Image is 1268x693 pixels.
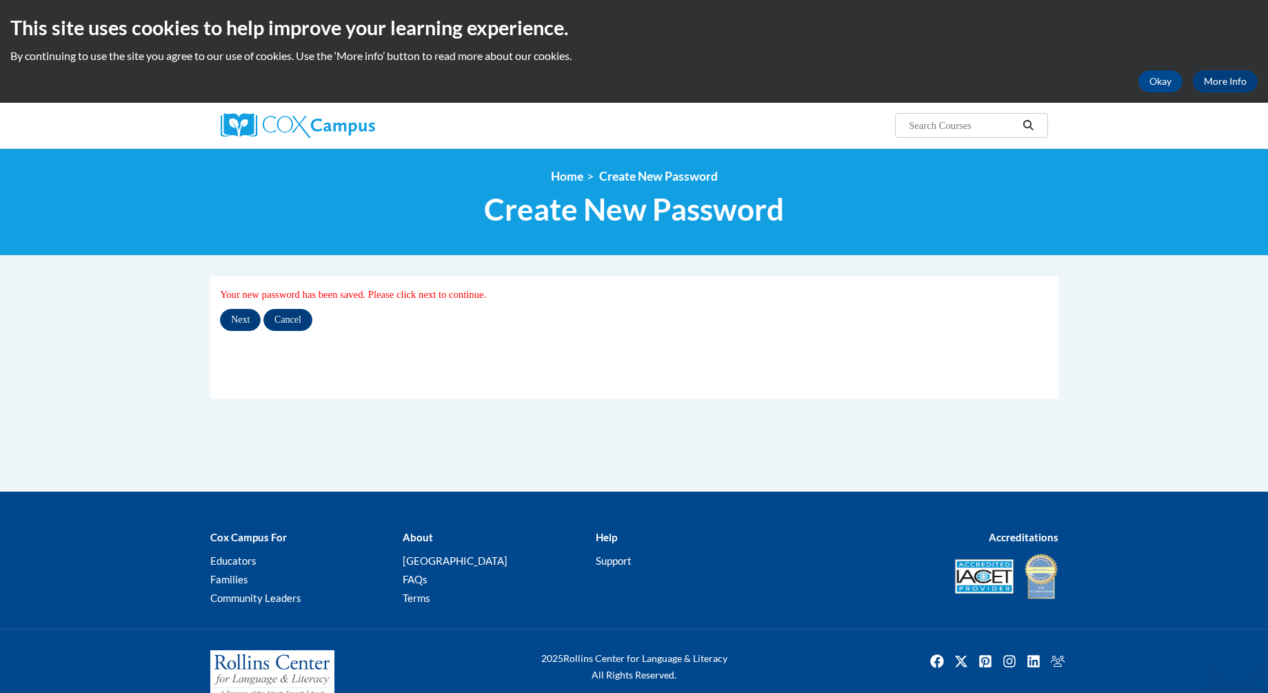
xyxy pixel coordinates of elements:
[210,531,287,543] b: Cox Campus For
[998,650,1020,672] a: Instagram
[974,650,996,672] a: Pinterest
[10,48,1258,63] p: By continuing to use the site you agree to our use of cookies. Use the ‘More info’ button to read...
[210,592,301,604] a: Community Leaders
[10,14,1258,41] h2: This site uses cookies to help improve your learning experience.
[950,650,972,672] img: Twitter icon
[596,554,632,567] a: Support
[1023,650,1045,672] a: Linkedin
[1138,70,1183,92] button: Okay
[490,650,779,683] div: Rollins Center for Language & Literacy All Rights Reserved.
[926,650,948,672] img: Facebook icon
[403,592,430,604] a: Terms
[1023,650,1045,672] img: LinkedIn icon
[1047,650,1069,672] img: Facebook group icon
[210,573,248,585] a: Families
[221,113,483,138] a: Cox Campus
[263,309,312,331] input: Cancel
[1024,552,1058,601] img: IDA® Accredited
[1018,117,1038,134] button: Search
[974,650,996,672] img: Pinterest icon
[596,531,617,543] b: Help
[599,169,718,183] span: Create New Password
[1047,650,1069,672] a: Facebook Group
[907,117,1018,134] input: Search Courses
[403,531,433,543] b: About
[403,573,427,585] a: FAQs
[1213,638,1257,682] iframe: Button to launch messaging window
[551,169,583,183] a: Home
[484,191,784,228] span: Create New Password
[998,650,1020,672] img: Instagram icon
[926,650,948,672] a: Facebook
[210,554,256,567] a: Educators
[1193,70,1258,92] a: More Info
[221,113,375,138] img: Cox Campus
[403,554,507,567] a: [GEOGRAPHIC_DATA]
[950,650,972,672] a: Twitter
[220,309,261,331] input: Next
[989,531,1058,543] b: Accreditations
[541,652,563,664] span: 2025
[955,559,1014,594] img: Accredited IACET® Provider
[220,289,486,300] span: Your new password has been saved. Please click next to continue.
